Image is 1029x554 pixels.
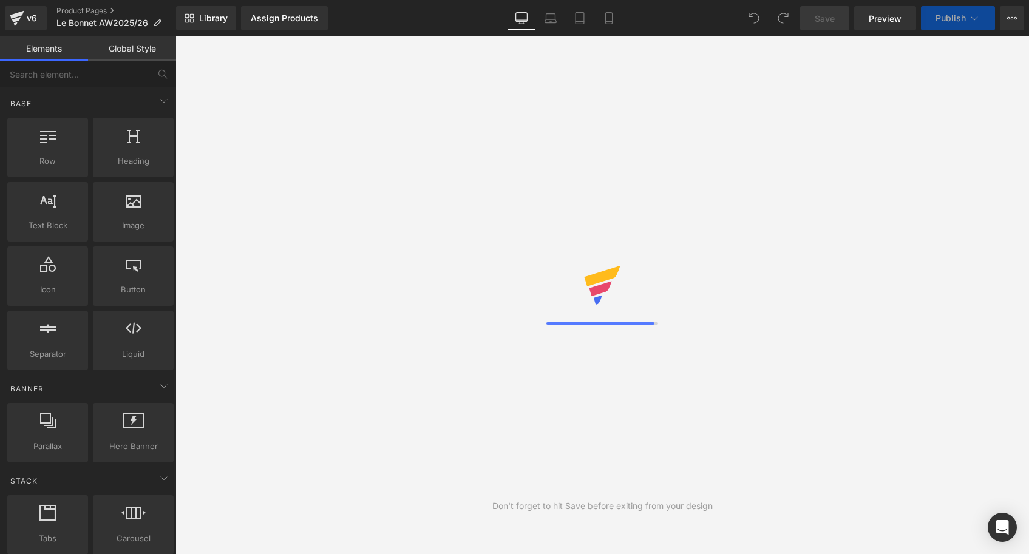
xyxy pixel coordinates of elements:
a: New Library [176,6,236,30]
span: Text Block [11,219,84,232]
span: Preview [869,12,902,25]
button: Publish [921,6,995,30]
span: Parallax [11,440,84,453]
span: Image [97,219,170,232]
span: Library [199,13,228,24]
span: Hero Banner [97,440,170,453]
span: Stack [9,475,39,487]
div: Open Intercom Messenger [988,513,1017,542]
span: Tabs [11,532,84,545]
a: Product Pages [56,6,176,16]
span: Separator [11,348,84,360]
div: Assign Products [251,13,318,23]
span: Le Bonnet AW2025/26 [56,18,148,28]
span: Row [11,155,84,167]
a: Mobile [594,6,623,30]
a: Desktop [507,6,536,30]
span: Carousel [97,532,170,545]
button: Redo [771,6,795,30]
div: Don't forget to hit Save before exiting from your design [492,499,713,513]
span: Icon [11,283,84,296]
span: Banner [9,383,45,394]
a: Global Style [88,36,176,61]
a: Preview [854,6,916,30]
button: Undo [742,6,766,30]
div: v6 [24,10,39,26]
span: Base [9,98,33,109]
a: Tablet [565,6,594,30]
span: Liquid [97,348,170,360]
span: Save [815,12,835,25]
span: Heading [97,155,170,167]
a: Laptop [536,6,565,30]
span: Publish [936,13,966,23]
span: Button [97,283,170,296]
a: v6 [5,6,47,30]
button: More [1000,6,1024,30]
